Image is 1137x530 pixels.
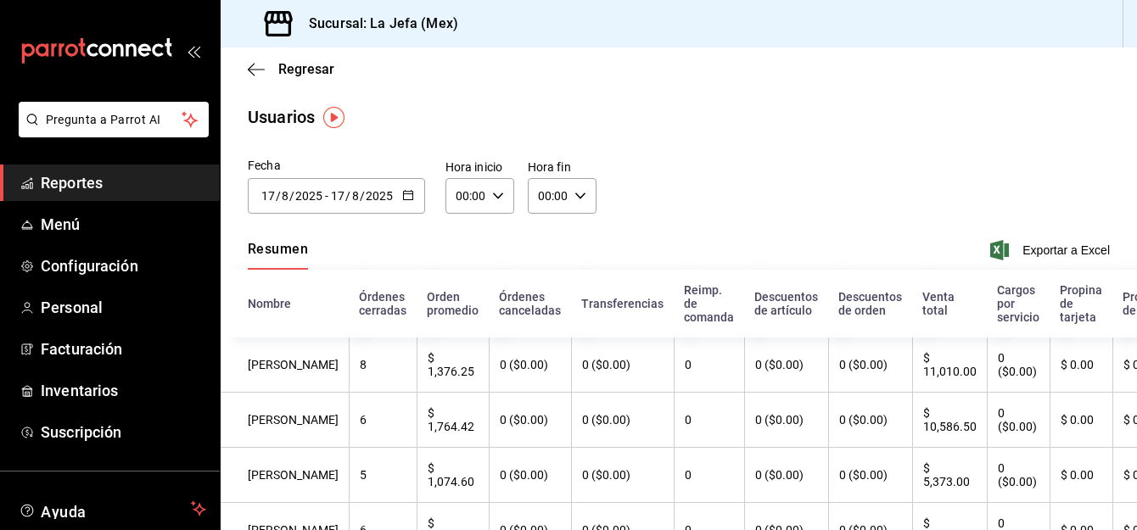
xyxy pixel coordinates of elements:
[994,240,1110,260] button: Exportar a Excel
[987,338,1050,393] th: 0 ($0.00)
[489,393,571,448] th: 0 ($0.00)
[571,338,674,393] th: 0 ($0.00)
[325,189,328,203] span: -
[1050,338,1112,393] th: $ 0.00
[345,189,350,203] span: /
[912,448,987,503] th: $ 5,373.00
[744,393,828,448] th: 0 ($0.00)
[571,270,674,338] th: Transferencias
[987,393,1050,448] th: 0 ($0.00)
[46,111,182,129] span: Pregunta a Parrot AI
[349,338,417,393] th: 8
[187,44,200,58] button: open_drawer_menu
[417,448,489,503] th: $ 1,074.60
[41,421,206,444] span: Suscripción
[221,270,349,338] th: Nombre
[41,499,184,519] span: Ayuda
[744,270,828,338] th: Descuentos de artículo
[912,393,987,448] th: $ 10,586.50
[674,393,744,448] th: 0
[674,448,744,503] th: 0
[260,189,276,203] input: Day
[349,448,417,503] th: 5
[248,241,308,270] div: navigation tabs
[41,254,206,277] span: Configuración
[221,448,349,503] th: [PERSON_NAME]
[221,338,349,393] th: [PERSON_NAME]
[912,270,987,338] th: Venta total
[1050,270,1112,338] th: Propina de tarjeta
[744,338,828,393] th: 0 ($0.00)
[828,338,912,393] th: 0 ($0.00)
[1050,393,1112,448] th: $ 0.00
[912,338,987,393] th: $ 11,010.00
[248,157,425,175] div: Fecha
[41,296,206,319] span: Personal
[281,189,289,203] input: Month
[828,393,912,448] th: 0 ($0.00)
[828,448,912,503] th: 0 ($0.00)
[674,270,744,338] th: Reimp. de comanda
[41,213,206,236] span: Menú
[12,123,209,141] a: Pregunta a Parrot AI
[674,338,744,393] th: 0
[489,338,571,393] th: 0 ($0.00)
[294,189,323,203] input: Year
[278,61,334,77] span: Regresar
[987,270,1050,338] th: Cargos por servicio
[349,393,417,448] th: 6
[221,393,349,448] th: [PERSON_NAME]
[276,189,281,203] span: /
[248,104,315,130] div: Usuarios
[323,107,344,128] img: Tooltip marker
[248,61,334,77] button: Regresar
[41,171,206,194] span: Reportes
[295,14,458,34] h3: Sucursal: La Jefa (Mex)
[571,393,674,448] th: 0 ($0.00)
[248,241,308,270] button: Resumen
[489,448,571,503] th: 0 ($0.00)
[445,161,514,173] label: Hora inicio
[489,270,571,338] th: Órdenes canceladas
[417,270,489,338] th: Orden promedio
[41,379,206,402] span: Inventarios
[360,189,365,203] span: /
[417,338,489,393] th: $ 1,376.25
[351,189,360,203] input: Month
[349,270,417,338] th: Órdenes cerradas
[744,448,828,503] th: 0 ($0.00)
[41,338,206,360] span: Facturación
[365,189,394,203] input: Year
[987,448,1050,503] th: 0 ($0.00)
[1050,448,1112,503] th: $ 0.00
[330,189,345,203] input: Day
[289,189,294,203] span: /
[528,161,597,173] label: Hora fin
[417,393,489,448] th: $ 1,764.42
[571,448,674,503] th: 0 ($0.00)
[828,270,912,338] th: Descuentos de orden
[19,102,209,137] button: Pregunta a Parrot AI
